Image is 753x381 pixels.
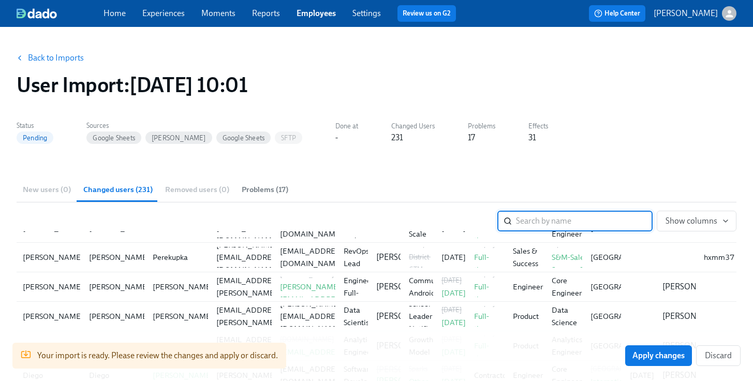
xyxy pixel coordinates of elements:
[335,132,338,143] div: -
[696,345,741,366] button: Discard
[216,239,282,276] div: [PERSON_NAME][EMAIL_ADDRESS][DOMAIN_NAME]
[391,121,435,132] label: Changed Users
[474,281,503,305] div: Full-time
[705,350,732,361] span: Discard
[344,245,369,270] div: RevOps Lead
[513,281,553,293] div: Engineering
[17,8,104,19] a: dado
[201,8,235,18] a: Moments
[280,281,345,330] div: [PERSON_NAME][EMAIL_ADDRESS][PERSON_NAME][DOMAIN_NAME]
[666,216,728,226] span: Show columns
[153,281,213,293] div: [PERSON_NAME]
[275,134,302,142] span: SFTP
[86,120,302,131] label: Sources
[441,274,466,287] div: [DATE]
[474,222,503,246] div: Full-time
[145,134,212,142] span: [PERSON_NAME]
[153,310,213,323] div: [PERSON_NAME]
[552,274,592,299] div: Core Engineering
[594,8,640,19] span: Help Center
[662,281,727,292] p: [PERSON_NAME]
[657,211,736,231] button: Show columns
[17,120,53,131] label: Status
[590,281,667,293] div: [GEOGRAPHIC_DATA]
[104,8,126,18] a: Home
[376,311,440,322] p: [PERSON_NAME]
[23,310,83,323] div: [PERSON_NAME]
[216,291,282,341] div: [PERSON_NAME][EMAIL_ADDRESS][PERSON_NAME][DOMAIN_NAME]
[654,8,718,19] p: [PERSON_NAME]
[474,310,503,335] div: Full-time
[280,245,345,270] div: [EMAIL_ADDRESS][DOMAIN_NAME]
[474,251,503,276] div: Full-time
[513,245,539,270] div: Sales & Success
[468,121,495,132] label: Problems
[252,8,280,18] a: Reports
[216,134,271,142] span: Google Sheets
[409,274,464,299] div: Communication, Android
[23,281,83,293] div: [PERSON_NAME]
[23,251,83,263] div: [PERSON_NAME]
[344,304,372,329] div: Data Scientist
[589,5,645,22] button: Help Center
[297,8,336,18] a: Employees
[89,281,150,293] div: [PERSON_NAME]
[625,345,692,366] button: Apply changes
[335,121,358,132] label: Done at
[17,72,247,97] h1: User Import : [DATE] 10:01
[513,310,539,323] div: Product
[344,262,375,312] div: Software Engineer, Full-Stack
[654,6,736,21] button: [PERSON_NAME]
[441,287,466,299] div: [DATE]
[590,310,667,323] div: [GEOGRAPHIC_DATA]
[89,310,150,323] div: [PERSON_NAME]
[242,184,288,196] span: Problems (17)
[441,316,466,329] div: [DATE]
[409,298,452,335] div: School Leader GTM, Notifications
[28,53,84,63] a: Back to Imports
[86,134,141,142] span: Google Sheets
[590,251,667,263] div: [GEOGRAPHIC_DATA]
[632,350,685,361] span: Apply changes
[10,48,91,68] button: Back to Imports
[662,311,727,322] p: [PERSON_NAME]
[280,298,345,335] div: [PERSON_NAME][EMAIL_ADDRESS][DOMAIN_NAME]
[552,251,597,288] div: S&M-Sales & Success-Sales Development
[17,8,57,19] img: dado
[376,252,440,263] p: [PERSON_NAME]
[37,346,278,365] div: Your import is ready. Please review the changes and apply or discard.
[552,304,578,329] div: Data Science
[83,184,153,196] span: Changed users (231)
[441,304,466,316] div: [DATE]
[376,281,440,292] p: [PERSON_NAME]
[89,251,150,263] div: [PERSON_NAME]
[216,262,282,312] div: [PERSON_NAME][EMAIL_ADDRESS][PERSON_NAME][DOMAIN_NAME]
[403,8,451,19] a: Review us on G2
[516,211,653,231] input: Search by name
[352,8,381,18] a: Settings
[142,8,185,18] a: Experiences
[17,134,53,142] span: Pending
[468,132,475,143] div: 17
[528,121,548,132] label: Effects
[528,132,536,143] div: 31
[391,132,403,143] div: 231
[153,251,204,263] div: Perekupka
[397,5,456,22] button: Review us on G2
[441,251,466,263] div: [DATE]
